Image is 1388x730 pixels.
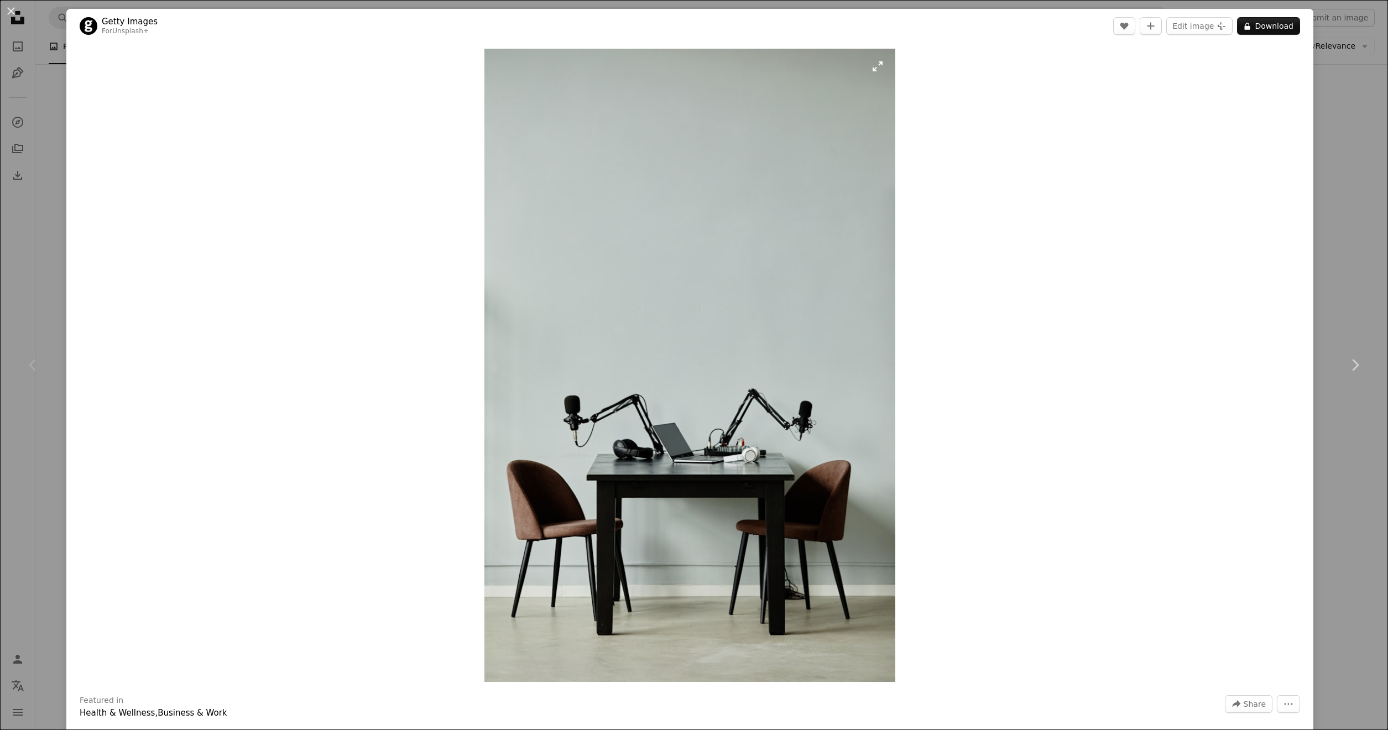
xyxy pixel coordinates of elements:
a: Getty Images [102,16,158,27]
a: Business & Work [158,708,227,718]
a: Unsplash+ [112,27,149,35]
h3: Featured in [80,695,123,706]
a: Next [1322,312,1388,418]
button: More Actions [1277,695,1300,713]
a: Health & Wellness [80,708,155,718]
button: Share this image [1225,695,1272,713]
img: Go to Getty Images's profile [80,17,97,35]
button: Zoom in on this image [484,49,895,682]
span: Share [1244,696,1266,712]
button: Edit image [1166,17,1233,35]
span: , [155,708,158,718]
button: Download [1237,17,1300,35]
div: For [102,27,158,36]
button: Add to Collection [1140,17,1162,35]
button: Like [1113,17,1135,35]
img: Vertical background image of podcast recording studio with two chairs, copy space [484,49,895,682]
